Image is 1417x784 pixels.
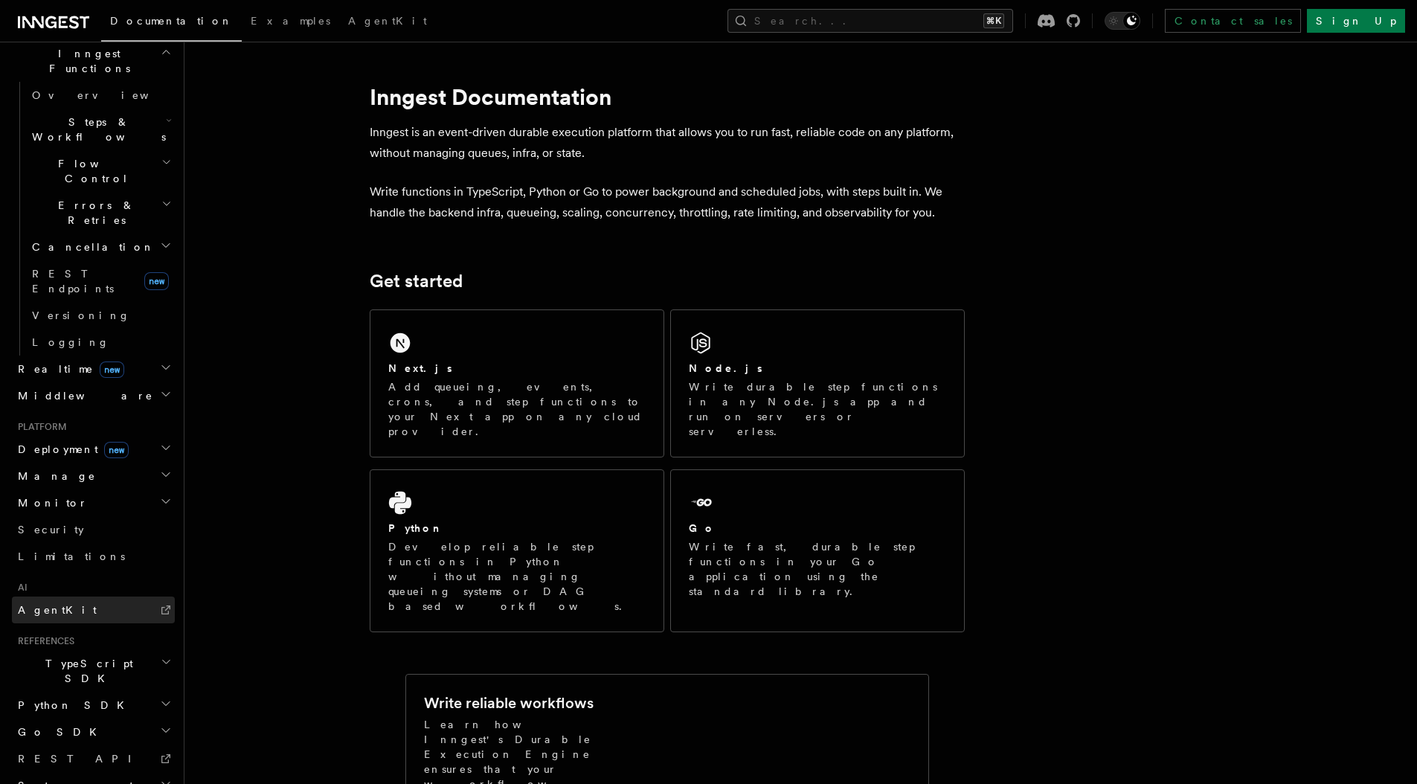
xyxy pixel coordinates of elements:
a: Security [12,516,175,543]
span: Security [18,524,84,536]
span: Manage [12,469,96,483]
span: Platform [12,421,67,433]
span: Errors & Retries [26,198,161,228]
a: Documentation [101,4,242,42]
a: AgentKit [339,4,436,40]
a: PythonDevelop reliable step functions in Python without managing queueing systems or DAG based wo... [370,469,664,632]
a: Examples [242,4,339,40]
button: Deploymentnew [12,436,175,463]
h2: Go [689,521,716,536]
button: Manage [12,463,175,489]
span: new [100,362,124,378]
span: AI [12,582,28,594]
a: Get started [370,271,463,292]
span: new [104,442,129,458]
a: REST API [12,745,175,772]
a: Node.jsWrite durable step functions in any Node.js app and run on servers or serverless. [670,309,965,457]
span: Flow Control [26,156,161,186]
span: Deployment [12,442,129,457]
span: AgentKit [348,15,427,27]
span: Python SDK [12,698,133,713]
div: Inngest Functions [12,82,175,356]
button: Realtimenew [12,356,175,382]
span: Versioning [32,309,130,321]
span: Examples [251,15,330,27]
p: Inngest is an event-driven durable execution platform that allows you to run fast, reliable code ... [370,122,965,164]
button: Toggle dark mode [1105,12,1140,30]
span: Logging [32,336,109,348]
span: Monitor [12,495,88,510]
p: Write fast, durable step functions in your Go application using the standard library. [689,539,946,599]
span: REST API [18,753,144,765]
h2: Write reliable workflows [424,693,594,713]
kbd: ⌘K [983,13,1004,28]
button: Errors & Retries [26,192,175,234]
a: Sign Up [1307,9,1405,33]
button: Monitor [12,489,175,516]
span: REST Endpoints [32,268,114,295]
h2: Python [388,521,443,536]
span: Limitations [18,550,125,562]
span: References [12,635,74,647]
button: TypeScript SDK [12,650,175,692]
h2: Next.js [388,361,452,376]
span: Inngest Functions [12,46,161,76]
span: TypeScript SDK [12,656,161,686]
p: Write durable step functions in any Node.js app and run on servers or serverless. [689,379,946,439]
h1: Inngest Documentation [370,83,965,110]
span: Documentation [110,15,233,27]
p: Add queueing, events, crons, and step functions to your Next app on any cloud provider. [388,379,646,439]
p: Write functions in TypeScript, Python or Go to power background and scheduled jobs, with steps bu... [370,181,965,223]
a: Logging [26,329,175,356]
span: Realtime [12,362,124,376]
button: Middleware [12,382,175,409]
a: Limitations [12,543,175,570]
a: Contact sales [1165,9,1301,33]
button: Search...⌘K [727,9,1013,33]
span: Go SDK [12,724,106,739]
span: Steps & Workflows [26,115,166,144]
a: Next.jsAdd queueing, events, crons, and step functions to your Next app on any cloud provider. [370,309,664,457]
button: Python SDK [12,692,175,719]
button: Inngest Functions [12,40,175,82]
a: AgentKit [12,597,175,623]
span: Middleware [12,388,153,403]
a: GoWrite fast, durable step functions in your Go application using the standard library. [670,469,965,632]
a: Versioning [26,302,175,329]
span: Cancellation [26,240,155,254]
button: Go SDK [12,719,175,745]
h2: Node.js [689,361,762,376]
button: Flow Control [26,150,175,192]
button: Cancellation [26,234,175,260]
a: REST Endpointsnew [26,260,175,302]
span: new [144,272,169,290]
span: Overview [32,89,185,101]
p: Develop reliable step functions in Python without managing queueing systems or DAG based workflows. [388,539,646,614]
a: Overview [26,82,175,109]
button: Steps & Workflows [26,109,175,150]
span: AgentKit [18,604,97,616]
